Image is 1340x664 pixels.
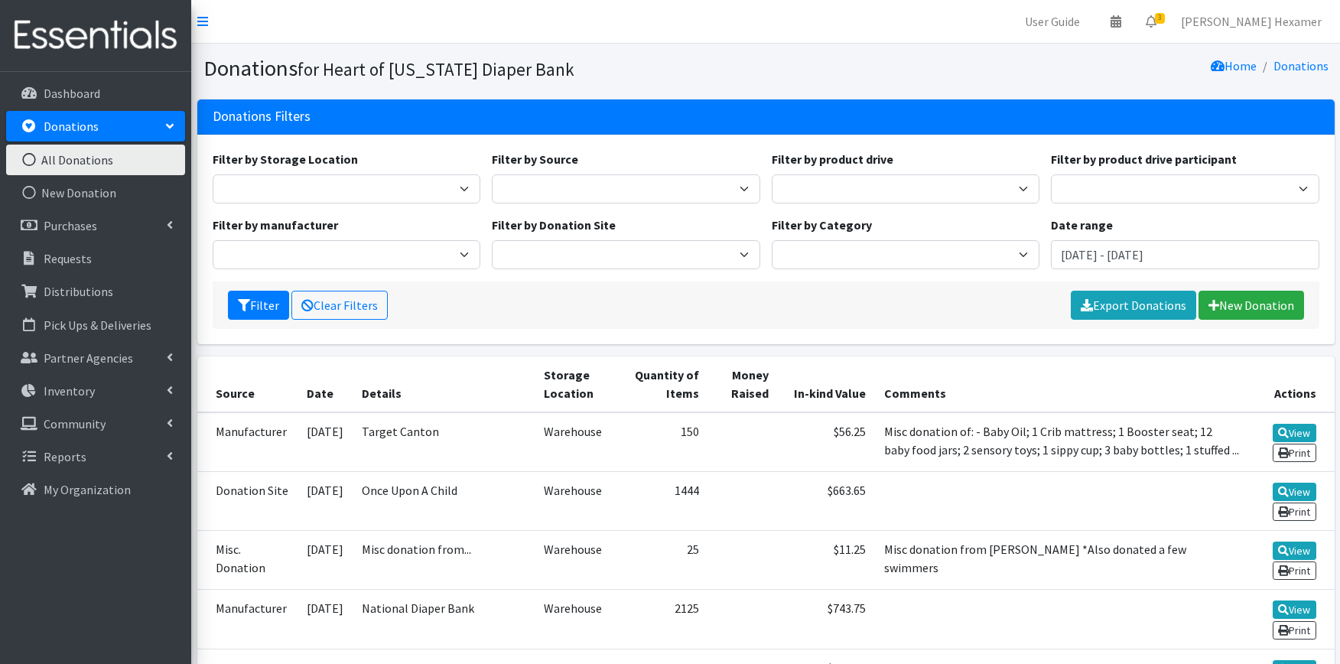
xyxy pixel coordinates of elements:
td: $56.25 [778,412,876,472]
p: Dashboard [44,86,100,101]
th: Actions [1249,356,1335,412]
small: for Heart of [US_STATE] Diaper Bank [298,58,574,80]
p: Donations [44,119,99,134]
p: Partner Agencies [44,350,133,366]
p: Inventory [44,383,95,399]
p: My Organization [44,482,131,497]
th: Money Raised [708,356,777,412]
td: $743.75 [778,590,876,649]
td: Target Canton [353,412,534,472]
span: 3 [1155,13,1165,24]
td: Manufacturer [197,590,298,649]
td: Warehouse [535,471,625,530]
a: Dashboard [6,78,185,109]
a: Print [1273,503,1316,521]
a: Export Donations [1071,291,1196,320]
th: Comments [875,356,1248,412]
img: HumanEssentials [6,10,185,61]
td: Once Upon A Child [353,471,534,530]
label: Date range [1051,216,1113,234]
p: Reports [44,449,86,464]
label: Filter by Category [772,216,872,234]
td: [DATE] [298,471,353,530]
a: Requests [6,243,185,274]
td: Misc donation from... [353,531,534,590]
a: 3 [1133,6,1169,37]
a: [PERSON_NAME] Hexamer [1169,6,1334,37]
p: Purchases [44,218,97,233]
a: My Organization [6,474,185,505]
td: Misc donation of: - Baby Oil; 1 Crib mattress; 1 Booster seat; 12 baby food jars; 2 sensory toys;... [875,412,1248,472]
label: Filter by Storage Location [213,150,358,168]
a: Pick Ups & Deliveries [6,310,185,340]
a: View [1273,483,1316,501]
td: National Diaper Bank [353,590,534,649]
a: Inventory [6,376,185,406]
a: User Guide [1013,6,1092,37]
a: Partner Agencies [6,343,185,373]
a: Distributions [6,276,185,307]
td: [DATE] [298,412,353,472]
td: [DATE] [298,531,353,590]
a: New Donation [6,177,185,208]
td: Misc. Donation [197,531,298,590]
th: In-kind Value [778,356,876,412]
a: Purchases [6,210,185,241]
td: 2125 [624,590,708,649]
a: Clear Filters [291,291,388,320]
label: Filter by product drive participant [1051,150,1237,168]
a: Community [6,408,185,439]
button: Filter [228,291,289,320]
a: Print [1273,444,1316,462]
td: Warehouse [535,412,625,472]
td: Manufacturer [197,412,298,472]
th: Storage Location [535,356,625,412]
a: View [1273,601,1316,619]
h1: Donations [203,55,760,82]
a: Donations [6,111,185,142]
a: View [1273,542,1316,560]
p: Community [44,416,106,431]
p: Distributions [44,284,113,299]
td: 1444 [624,471,708,530]
td: [DATE] [298,590,353,649]
th: Quantity of Items [624,356,708,412]
label: Filter by Donation Site [492,216,616,234]
p: Pick Ups & Deliveries [44,317,151,333]
label: Filter by product drive [772,150,893,168]
input: January 1, 2011 - December 31, 2011 [1051,240,1319,269]
a: Print [1273,621,1316,640]
label: Filter by Source [492,150,578,168]
p: Requests [44,251,92,266]
td: 150 [624,412,708,472]
th: Source [197,356,298,412]
a: New Donation [1199,291,1304,320]
h3: Donations Filters [213,109,311,125]
td: Warehouse [535,531,625,590]
td: Warehouse [535,590,625,649]
td: $11.25 [778,531,876,590]
a: Print [1273,561,1316,580]
a: Home [1211,58,1257,73]
td: Donation Site [197,471,298,530]
a: View [1273,424,1316,442]
td: Misc donation from [PERSON_NAME] *Also donated a few swimmers [875,531,1248,590]
th: Details [353,356,534,412]
td: 25 [624,531,708,590]
td: $663.65 [778,471,876,530]
a: Reports [6,441,185,472]
label: Filter by manufacturer [213,216,338,234]
a: Donations [1273,58,1329,73]
th: Date [298,356,353,412]
a: All Donations [6,145,185,175]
